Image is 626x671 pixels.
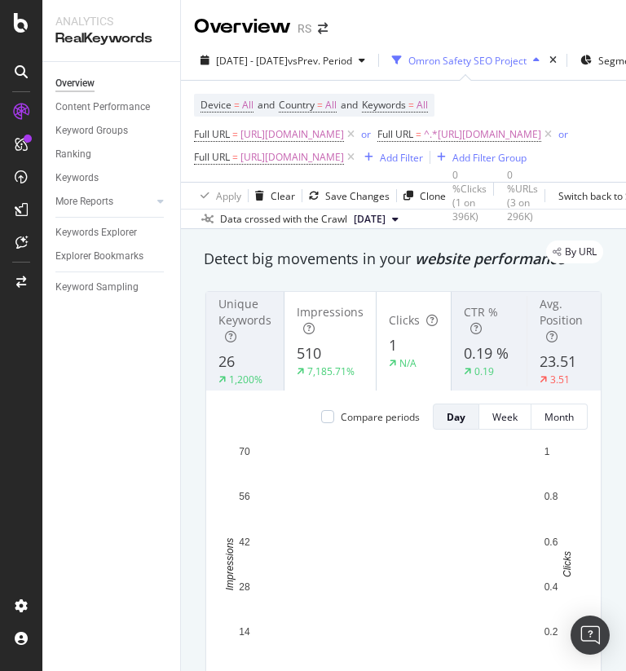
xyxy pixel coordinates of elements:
[571,616,610,655] div: Open Intercom Messenger
[55,248,169,265] a: Explorer Bookmarks
[55,248,143,265] div: Explorer Bookmarks
[55,146,91,163] div: Ranking
[377,127,413,141] span: Full URL
[218,351,235,371] span: 26
[239,581,250,593] text: 28
[298,20,311,37] div: RS
[474,364,494,378] div: 0.19
[544,627,558,638] text: 0.2
[232,127,238,141] span: =
[452,168,487,224] div: 0 % Clicks ( 1 on 396K )
[55,99,150,116] div: Content Performance
[318,23,328,34] div: arrow-right-arrow-left
[416,127,421,141] span: =
[430,148,527,167] button: Add Filter Group
[408,54,527,68] div: Omron Safety SEO Project
[386,47,546,73] button: Omron Safety SEO Project
[297,343,321,363] span: 510
[249,183,295,209] button: Clear
[55,224,169,241] a: Keywords Explorer
[464,343,509,363] span: 0.19 %
[194,127,230,141] span: Full URL
[562,551,573,577] text: Clicks
[565,247,597,257] span: By URL
[55,170,99,187] div: Keywords
[540,296,583,328] span: Avg. Position
[194,183,241,209] button: Apply
[354,212,386,227] span: 2025 Jul. 19th
[288,54,352,68] span: vs Prev. Period
[55,75,169,92] a: Overview
[242,94,253,117] span: All
[464,304,498,320] span: CTR %
[220,212,347,227] div: Data crossed with the Crawl
[389,312,420,328] span: Clicks
[302,183,390,209] button: Save Changes
[408,98,414,112] span: =
[297,304,364,320] span: Impressions
[55,193,152,210] a: More Reports
[420,189,446,203] div: Clone
[224,538,236,591] text: Impressions
[492,410,518,424] div: Week
[479,404,531,430] button: Week
[417,94,428,117] span: All
[325,94,337,117] span: All
[341,410,420,424] div: Compare periods
[239,627,250,638] text: 14
[447,410,465,424] div: Day
[347,210,405,229] button: [DATE]
[540,351,576,371] span: 23.51
[55,13,167,29] div: Analytics
[55,193,113,210] div: More Reports
[55,75,95,92] div: Overview
[550,373,570,386] div: 3.51
[341,98,358,112] span: and
[232,150,238,164] span: =
[194,13,291,41] div: Overview
[546,241,603,263] div: legacy label
[544,491,558,502] text: 0.8
[362,98,406,112] span: Keywords
[234,98,240,112] span: =
[239,536,250,548] text: 42
[317,98,323,112] span: =
[307,364,355,378] div: 7,185.71%
[229,373,262,386] div: 1,200%
[361,126,371,142] button: or
[380,151,423,165] div: Add Filter
[558,127,568,141] div: or
[389,335,397,355] span: 1
[546,52,560,68] div: times
[544,410,574,424] div: Month
[258,98,275,112] span: and
[55,279,169,296] a: Keyword Sampling
[194,47,372,73] button: [DATE] - [DATE]vsPrev. Period
[55,29,167,48] div: RealKeywords
[544,581,558,593] text: 0.4
[544,536,558,548] text: 0.6
[358,148,423,167] button: Add Filter
[433,404,479,430] button: Day
[507,168,538,224] div: 0 % URLs ( 3 on 296K )
[452,151,527,165] div: Add Filter Group
[216,189,241,203] div: Apply
[239,491,250,502] text: 56
[194,150,230,164] span: Full URL
[424,123,541,146] span: ^.*[URL][DOMAIN_NAME]
[216,54,288,68] span: [DATE] - [DATE]
[325,189,390,203] div: Save Changes
[55,170,169,187] a: Keywords
[544,446,550,457] text: 1
[558,126,568,142] button: or
[239,446,250,457] text: 70
[55,146,169,163] a: Ranking
[531,404,588,430] button: Month
[55,224,137,241] div: Keywords Explorer
[399,356,417,370] div: N/A
[55,279,139,296] div: Keyword Sampling
[55,99,169,116] a: Content Performance
[201,98,231,112] span: Device
[240,146,344,169] span: [URL][DOMAIN_NAME]
[397,183,446,209] button: Clone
